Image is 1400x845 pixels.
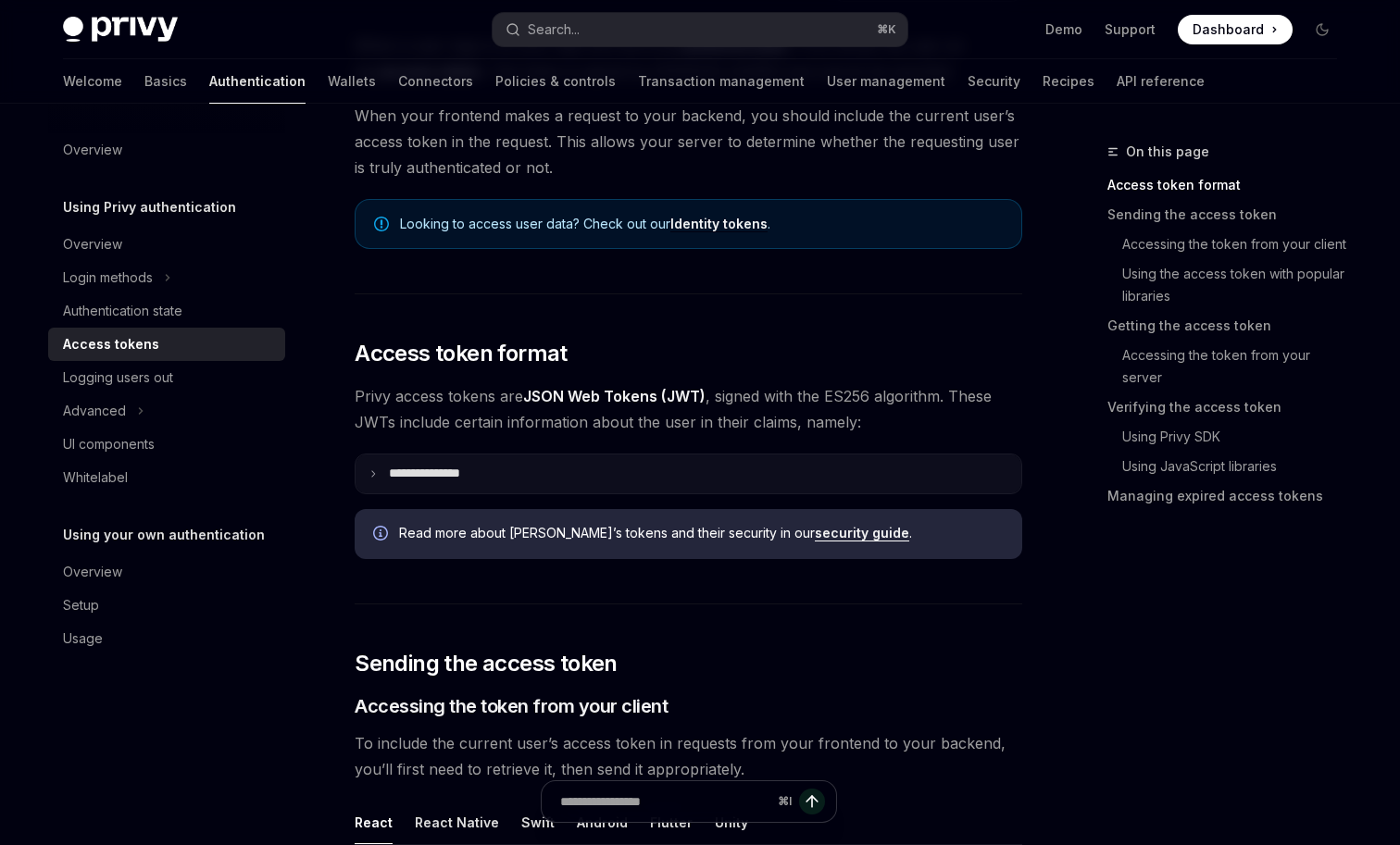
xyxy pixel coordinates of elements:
[799,789,825,814] button: Send message
[355,693,668,719] span: Accessing the token from your client
[1117,59,1205,104] a: API reference
[48,228,285,261] a: Overview
[1107,452,1352,481] a: Using JavaScript libraries
[63,400,126,422] div: Advanced
[1105,20,1156,39] a: Support
[670,216,768,232] a: Identity tokens
[560,781,770,822] input: Ask a question...
[355,383,1022,435] span: Privy access tokens are , signed with the ES256 algorithm. These JWTs include certain information...
[495,59,616,104] a: Policies & controls
[48,394,285,428] button: Toggle Advanced section
[328,59,376,104] a: Wallets
[63,594,99,616] div: Setup
[968,59,1020,104] a: Security
[48,133,285,167] a: Overview
[48,361,285,394] a: Logging users out
[374,217,389,231] svg: Note
[1107,259,1352,311] a: Using the access token with popular libraries
[63,196,236,218] h5: Using Privy authentication
[398,59,473,104] a: Connectors
[1178,15,1293,44] a: Dashboard
[63,300,182,322] div: Authentication state
[63,333,159,355] div: Access tokens
[399,524,1004,542] span: Read more about [PERSON_NAME]’s tokens and their security in our .
[355,103,1022,180] span: When your frontend makes a request to your backend, you should include the current user’s access ...
[1043,59,1094,104] a: Recipes
[48,261,285,294] button: Toggle Login methods section
[63,433,155,455] div: UI components
[48,461,285,494] a: Whitelabel
[355,339,568,368] span: Access token format
[1107,392,1352,422] a: Verifying the access token
[63,139,122,161] div: Overview
[63,267,153,289] div: Login methods
[373,526,392,544] svg: Info
[144,59,187,104] a: Basics
[1107,481,1352,511] a: Managing expired access tokens
[638,59,805,104] a: Transaction management
[1126,141,1209,163] span: On this page
[355,730,1022,782] span: To include the current user’s access token in requests from your frontend to your backend, you’ll...
[1107,311,1352,341] a: Getting the access token
[523,387,706,406] a: JSON Web Tokens (JWT)
[493,13,907,46] button: Open search
[48,589,285,622] a: Setup
[48,294,285,328] a: Authentication state
[209,59,306,104] a: Authentication
[1107,200,1352,230] a: Sending the access token
[63,59,122,104] a: Welcome
[1107,341,1352,392] a: Accessing the token from your server
[63,524,265,546] h5: Using your own authentication
[1107,170,1352,200] a: Access token format
[63,628,103,650] div: Usage
[63,233,122,255] div: Overview
[48,328,285,361] a: Access tokens
[63,466,128,489] div: Whitelabel
[1107,230,1352,259] a: Accessing the token from your client
[63,561,122,583] div: Overview
[827,59,945,104] a: User management
[48,622,285,655] a: Usage
[63,367,173,389] div: Logging users out
[48,555,285,589] a: Overview
[1045,20,1082,39] a: Demo
[1307,15,1337,44] button: Toggle dark mode
[63,17,178,43] img: dark logo
[815,525,909,541] a: security guide
[355,649,618,678] span: Sending the access token
[48,428,285,461] a: UI components
[877,22,896,37] span: ⌘ K
[400,215,1003,233] span: Looking to access user data? Check out our .
[1107,422,1352,452] a: Using Privy SDK
[1193,20,1264,39] span: Dashboard
[528,19,580,41] div: Search...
